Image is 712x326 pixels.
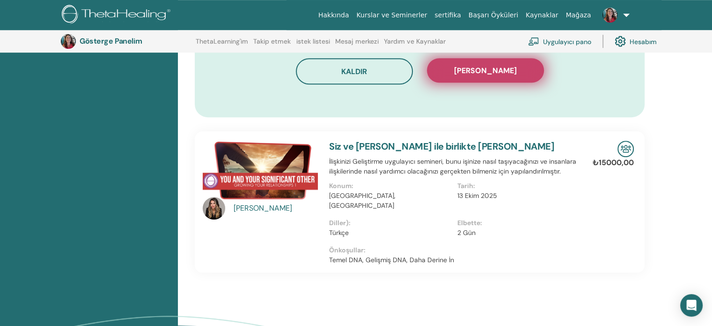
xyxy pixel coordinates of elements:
img: Siz ve Önemli Diğeriniz [203,141,318,200]
button: kaldır [296,58,413,84]
font: ₺15000,00 [593,158,634,167]
a: Yardım ve Kaynaklar [384,38,446,53]
font: Diller): [329,219,351,227]
font: [GEOGRAPHIC_DATA], [GEOGRAPHIC_DATA] [329,191,396,210]
a: sertifika [431,7,464,24]
font: Tarih: [457,182,475,190]
img: Yüz Yüze Seminer [617,141,634,157]
font: Mağaza [565,11,591,19]
font: 13 Ekim 2025 [457,191,497,200]
font: [PERSON_NAME] [234,203,292,213]
div: Open Intercom Messenger [680,294,703,317]
a: Takip etmek [253,38,291,53]
font: Gösterge Panelim [80,36,142,46]
font: 2 Gün [457,228,476,237]
font: Mesaj merkezi [335,37,379,45]
a: Başarı Öyküleri [465,7,522,24]
img: default.jpg [602,8,617,23]
img: chalkboard-teacher.svg [528,37,539,45]
a: [PERSON_NAME] [234,203,320,214]
a: Mağaza [562,7,595,24]
a: Hesabım [615,31,657,52]
font: Türkçe [329,228,349,237]
img: cog.svg [615,33,626,49]
button: [PERSON_NAME] [427,58,544,83]
font: Elbette: [457,219,482,227]
font: Kaynaklar [526,11,558,19]
img: default.jpg [203,197,225,220]
font: Başarı Öyküleri [469,11,518,19]
font: Konum: [329,182,353,190]
a: Mesaj merkezi [335,38,379,53]
font: istek listesi [296,37,330,45]
font: Kurslar ve Seminerler [356,11,427,19]
font: Önkoşullar: [329,246,366,254]
a: Hakkında [315,7,353,24]
font: [PERSON_NAME] [454,66,517,76]
a: istek listesi [296,38,330,53]
a: ThetaLearning'im [196,38,248,53]
a: Kaynaklar [522,7,562,24]
font: Hakkında [318,11,349,19]
a: Siz ve [PERSON_NAME] ile birlikte [PERSON_NAME] [329,140,554,152]
img: logo.png [62,5,174,26]
a: Kurslar ve Seminerler [352,7,431,24]
font: İlişkinizi Geliştirme uygulayıcı semineri, bunu işinize nasıl taşıyacağınızı ve insanlara ilişkil... [329,157,576,175]
font: sertifika [434,11,461,19]
font: Hesabım [630,38,657,46]
font: kaldır [341,67,367,76]
a: Uygulayıcı pano [528,31,591,52]
font: Temel DNA, Gelişmiş DNA, Daha Derine İn [329,256,454,264]
font: Yardım ve Kaynaklar [384,37,446,45]
img: default.jpg [61,34,76,49]
font: Takip etmek [253,37,291,45]
font: Uygulayıcı pano [543,38,591,46]
font: ThetaLearning'im [196,37,248,45]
